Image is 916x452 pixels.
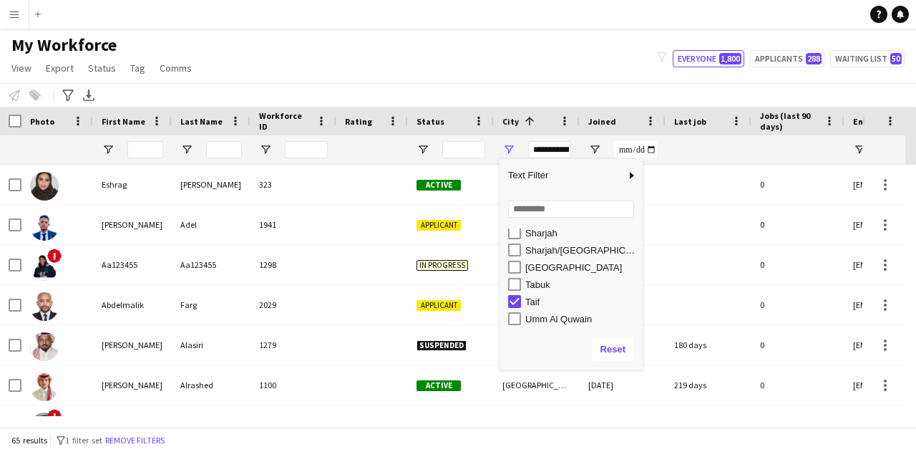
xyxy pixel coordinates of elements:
a: Status [82,59,122,77]
span: Status [88,62,116,74]
span: Active [416,180,461,191]
span: Photo [30,116,54,127]
a: Tag [125,59,151,77]
div: Aa123455 [172,245,250,284]
div: [PERSON_NAME] [93,405,172,445]
button: Open Filter Menu [588,143,601,156]
span: Status [416,116,444,127]
span: ! [47,249,62,263]
div: 0 [751,245,844,284]
span: Applicant [416,220,461,231]
div: 0 [751,165,844,204]
button: Reset [592,338,634,361]
button: Open Filter Menu [416,143,429,156]
img: Ahmed Adel [30,212,59,241]
img: Abdulaziz Alasiri [30,332,59,361]
div: Farg [172,285,250,324]
button: Open Filter Menu [502,143,515,156]
img: Eshrag Saleh [30,172,59,201]
div: Tabuk [525,279,638,290]
span: Email [853,116,876,127]
button: Waiting list50 [830,50,905,67]
span: 288 [806,53,822,64]
input: Workforce ID Filter Input [285,141,328,158]
div: [PERSON_NAME] [93,365,172,405]
span: Jobs (last 90 days) [760,110,819,132]
a: View [6,59,37,77]
div: 1279 [250,325,336,365]
div: الرباض [494,205,580,244]
div: 180 days [666,325,751,365]
div: Abdelmalik [93,285,172,324]
span: First Name [102,116,145,127]
button: Applicants288 [750,50,824,67]
div: 1690 [250,405,336,445]
div: 0 [751,325,844,365]
span: Tag [130,62,145,74]
a: Export [40,59,79,77]
div: [GEOGRAPHIC_DATA] [494,365,580,405]
app-action-btn: Export XLSX [80,87,97,104]
div: Eshrag [93,165,172,204]
span: Last job [674,116,706,127]
input: Search filter values [508,201,634,218]
div: Taif [494,165,580,204]
app-action-btn: Advanced filters [59,87,77,104]
span: Text Filter [500,163,625,188]
span: Active [416,380,461,391]
span: Export [46,62,74,74]
button: Open Filter Menu [180,143,193,156]
div: [PERSON_NAME] [172,405,250,445]
span: 1 filter set [65,435,102,446]
div: 0 [751,405,844,445]
div: [DATE] [580,365,666,405]
input: First Name Filter Input [127,141,163,158]
img: Aa123455 Aa123455 [30,252,59,281]
div: Aa123455 [93,245,172,284]
button: Remove filters [102,433,167,448]
span: Workforce ID [259,110,311,132]
button: Everyone1,800 [673,50,744,67]
input: Last Name Filter Input [206,141,242,158]
div: Adel [172,205,250,244]
img: Abdelmalik Farg [30,292,59,321]
span: In progress [416,260,468,271]
span: Joined [588,116,616,127]
div: 0 [751,205,844,244]
div: Alrashed [172,365,250,405]
span: Comms [160,62,192,74]
div: [GEOGRAPHIC_DATA] [494,325,580,365]
div: Taif [525,297,638,307]
span: View [11,62,31,74]
span: 50 [890,53,902,64]
div: 323 [250,165,336,204]
div: Column Filter [500,159,643,370]
input: Joined Filter Input [614,141,657,158]
div: 0 [751,285,844,324]
div: [GEOGRAPHIC_DATA] [494,405,580,445]
div: 1941 [250,205,336,244]
div: Alasiri [172,325,250,365]
div: 2029 [250,285,336,324]
div: Sharjah/[GEOGRAPHIC_DATA] [525,245,638,256]
button: Open Filter Menu [259,143,272,156]
span: Suspended [416,340,467,351]
div: 219 days [666,365,751,405]
div: 1100 [250,365,336,405]
div: [GEOGRAPHIC_DATA] [494,285,580,324]
div: [PERSON_NAME] [93,325,172,365]
span: ! [47,409,62,423]
input: Status Filter Input [442,141,485,158]
div: [GEOGRAPHIC_DATA] [494,245,580,284]
img: Abdulaziz Alrashed [30,372,59,401]
span: City [502,116,519,127]
span: Applicant [416,300,461,311]
span: Rating [345,116,372,127]
span: Last Name [180,116,223,127]
div: Umm Al Quwain [525,314,638,324]
button: Open Filter Menu [102,143,114,156]
button: Open Filter Menu [853,143,866,156]
div: Sharjah [525,228,638,239]
div: [DATE] [580,405,666,445]
span: My Workforce [11,34,117,56]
